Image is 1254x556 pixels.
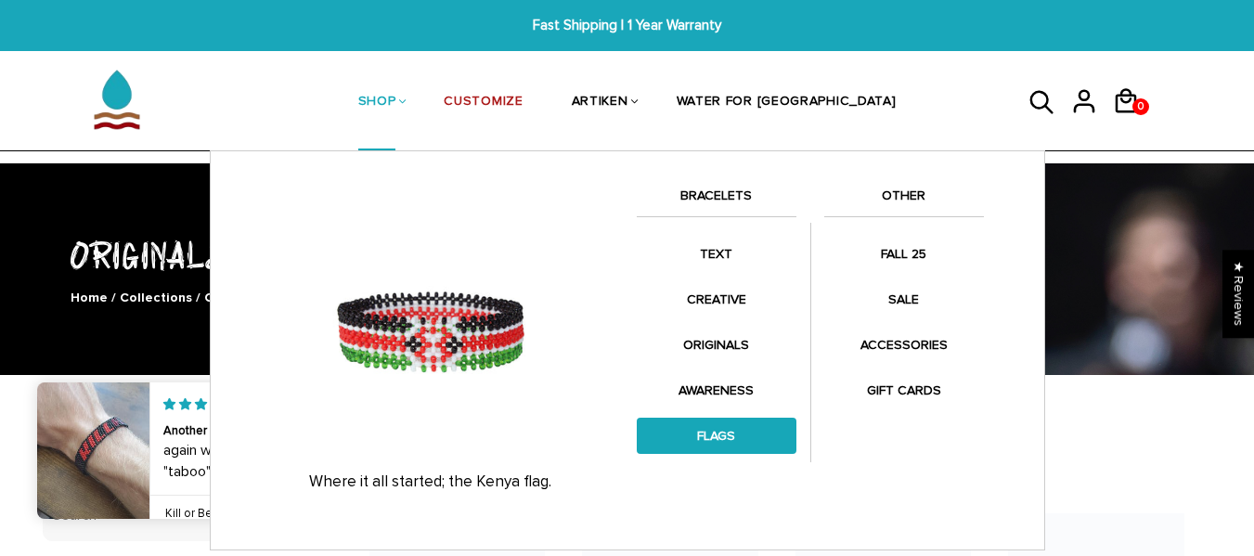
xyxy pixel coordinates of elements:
a: SALE [824,281,984,317]
span: 0 [1133,94,1148,120]
span: / [196,290,200,305]
a: OTHER [824,185,984,216]
a: AWARENESS [637,372,796,408]
a: WATER FOR [GEOGRAPHIC_DATA] [677,54,897,152]
a: FLAGS [637,418,796,454]
div: Click to open Judge.me floating reviews tab [1222,250,1254,338]
h1: ORIGINALS [43,229,1212,278]
a: CUSTOMIZE [444,54,523,152]
a: TEXT [637,236,796,272]
span: Fast Shipping | 1 Year Warranty [387,15,866,36]
a: 0 [1112,121,1154,123]
span: ORIGINALS [204,290,274,305]
a: SHOP [358,54,396,152]
a: BRACELETS [637,185,796,216]
a: Home [71,290,108,305]
a: Collections [120,290,192,305]
a: ACCESSORIES [824,327,984,363]
p: Where it all started; the Kenya flag. [243,472,618,491]
a: CREATIVE [637,281,796,317]
a: GIFT CARDS [824,372,984,408]
a: ARTIKEN [572,54,628,152]
a: FALL 25 [824,236,984,272]
a: ORIGINALS [637,327,796,363]
span: / [111,290,116,305]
